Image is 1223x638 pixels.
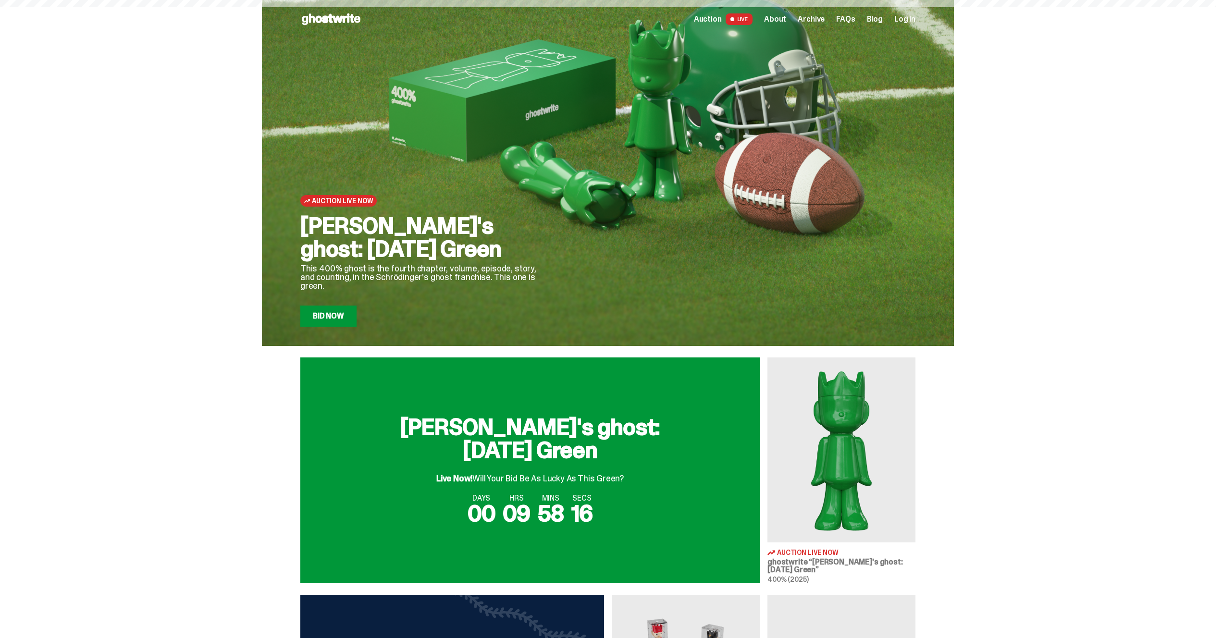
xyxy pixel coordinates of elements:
span: 09 [503,498,530,528]
img: Schrödinger's ghost: Sunday Green [767,357,915,542]
a: FAQs [836,15,855,23]
p: This 400% ghost is the fourth chapter, volume, episode, story, and counting, in the Schrödinger’s... [300,264,550,290]
a: Bid Now [300,306,357,327]
h2: [PERSON_NAME]'s ghost: [DATE] Green [376,416,684,462]
a: Auction LIVE [694,13,753,25]
span: 16 [571,498,593,528]
h2: [PERSON_NAME]'s ghost: [DATE] Green [300,214,550,260]
span: 00 [468,498,495,528]
span: Auction Live Now [312,197,373,205]
span: HRS [503,494,530,502]
div: Will Your Bid Be As Lucky As This Green? [436,466,624,483]
span: DAYS [468,494,495,502]
span: 400% (2025) [767,575,808,584]
span: Auction [694,15,722,23]
span: MINS [538,494,564,502]
span: 58 [538,498,564,528]
span: Live Now! [436,473,472,484]
a: Blog [867,15,883,23]
span: Auction Live Now [777,549,839,556]
a: About [764,15,786,23]
h3: ghostwrite “[PERSON_NAME]'s ghost: [DATE] Green” [767,558,915,574]
span: LIVE [726,13,753,25]
span: SECS [571,494,593,502]
a: Schrödinger's ghost: Sunday Green Auction Live Now [767,357,915,583]
a: Archive [798,15,825,23]
a: Log in [894,15,915,23]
